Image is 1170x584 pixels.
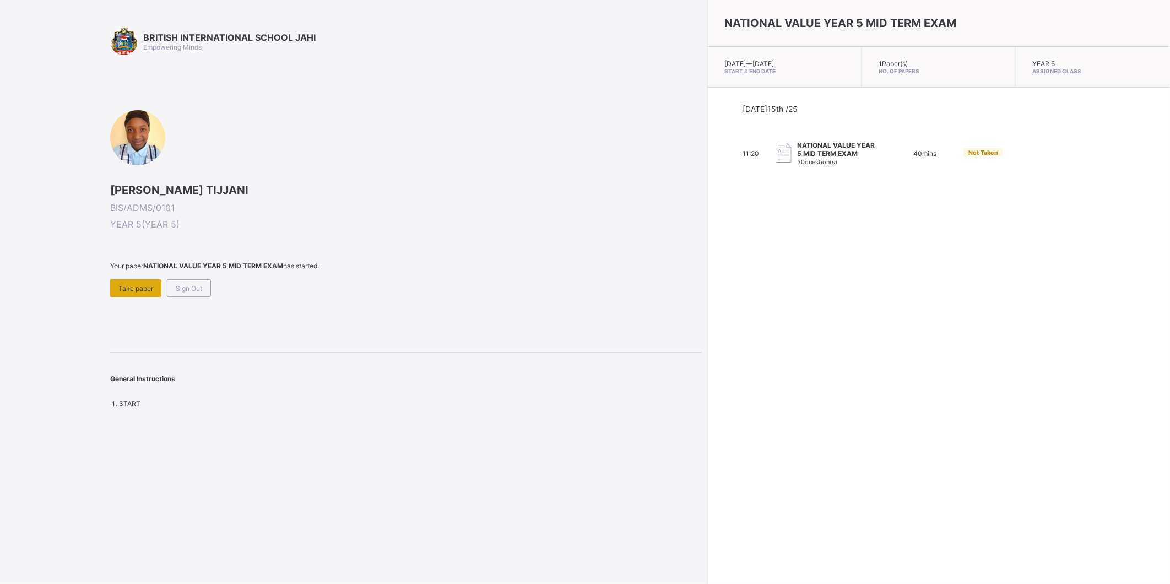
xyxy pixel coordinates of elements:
span: Empowering Minds [143,43,202,51]
span: Sign Out [176,284,202,293]
span: Take paper [118,284,153,293]
span: Assigned Class [1032,68,1153,74]
span: BRITISH INTERNATIONAL SCHOOL JAHI [143,32,316,43]
span: General Instructions [110,375,175,383]
span: Start & End Date [724,68,845,74]
span: 11:20 [743,149,759,158]
span: START [119,399,140,408]
span: [DATE] — [DATE] [724,60,774,68]
span: No. of Papers [879,68,999,74]
b: NATIONAL VALUE YEAR 5 MID TERM EXAM [143,262,283,270]
span: NATIONAL VALUE YEAR 5 MID TERM EXAM [797,141,880,158]
span: Your paper has started. [110,262,702,270]
span: [PERSON_NAME] TIJJANI [110,183,702,197]
span: 30 question(s) [797,158,837,166]
span: 40 mins [913,149,936,158]
span: YEAR 5 ( YEAR 5 ) [110,219,702,230]
span: BIS/ADMS/0101 [110,202,702,213]
span: YEAR 5 [1032,60,1055,68]
span: Not Taken [968,149,998,156]
span: NATIONAL VALUE YEAR 5 MID TERM EXAM [724,17,956,30]
span: 1 Paper(s) [879,60,908,68]
img: take_paper.cd97e1aca70de81545fe8e300f84619e.svg [776,143,792,163]
span: [DATE] 15th /25 [743,104,798,113]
